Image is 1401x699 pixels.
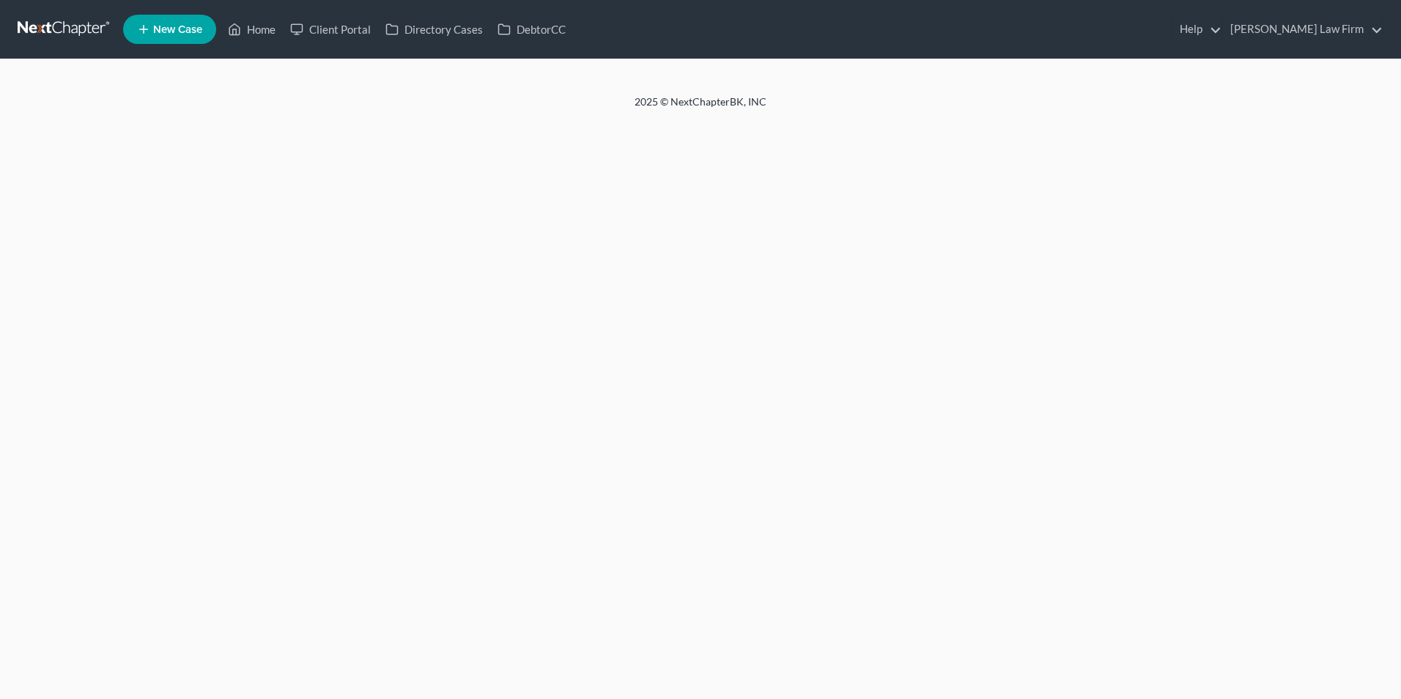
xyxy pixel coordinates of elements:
[283,95,1118,121] div: 2025 © NextChapterBK, INC
[490,16,573,42] a: DebtorCC
[1223,16,1383,42] a: [PERSON_NAME] Law Firm
[378,16,490,42] a: Directory Cases
[283,16,378,42] a: Client Portal
[123,15,216,44] new-legal-case-button: New Case
[1172,16,1221,42] a: Help
[221,16,283,42] a: Home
